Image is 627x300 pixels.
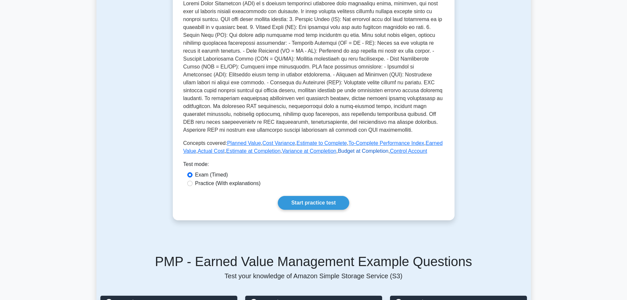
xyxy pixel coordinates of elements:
p: Test your knowledge of Amazon Simple Storage Service (S3) [100,272,527,280]
a: Variance at Completion [282,148,336,154]
a: Planned Value [227,140,261,146]
div: Test mode: [183,160,444,171]
h5: PMP - Earned Value Management Example Questions [100,254,527,269]
a: Actual Cost [198,148,225,154]
a: Budget at Completion [338,148,388,154]
label: Exam (Timed) [195,171,228,179]
a: To-Complete Performance Index [348,140,424,146]
a: Estimate at Completion [226,148,280,154]
p: Concepts covered: , , , , , , , , , [183,139,444,155]
a: Estimate to Complete [297,140,347,146]
a: Start practice test [278,196,349,210]
a: Cost Variance [262,140,295,146]
a: Control Account [390,148,427,154]
label: Practice (With explanations) [195,179,261,187]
